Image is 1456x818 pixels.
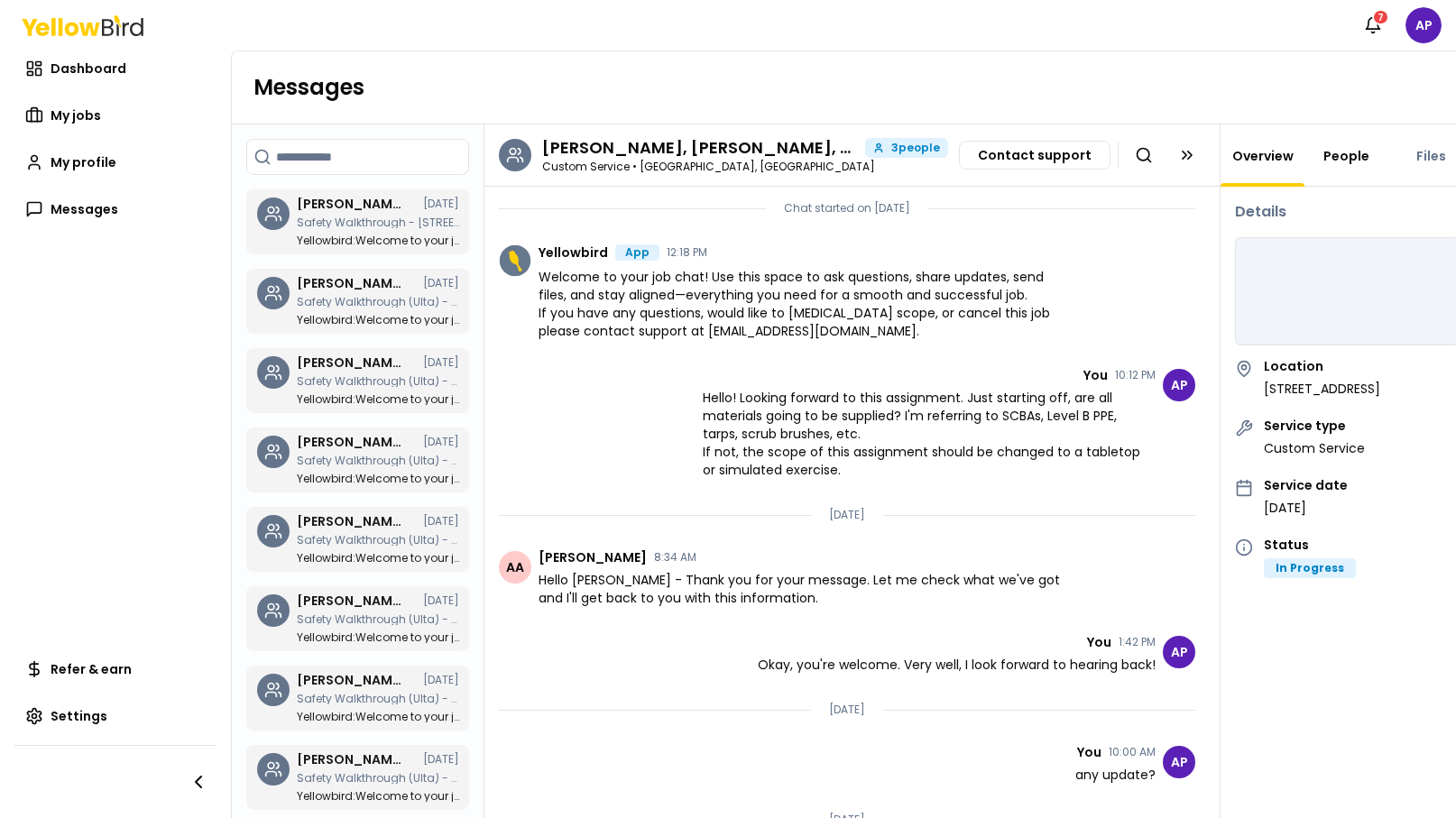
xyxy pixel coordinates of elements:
span: You [1087,636,1111,648]
p: Chat started on [DATE] [784,201,910,216]
p: Welcome to your job chat! Use this space to ask questions, share updates, send files, and stay al... [297,473,459,484]
h3: Alejandro Pena, HUB ULTA, Bayyinah Francies [297,356,405,369]
h4: Service type [1264,419,1365,432]
time: [DATE] [423,278,459,289]
a: Dashboard [14,51,217,87]
h3: Alejandro Pena, HUB ULTA, Bayyinah Francies [297,594,405,607]
h4: Status [1264,538,1356,551]
time: 8:34 AM [654,552,696,563]
h3: Alejandro Pena, HUB ULTA, Bayyinah Francies [297,436,405,448]
time: [DATE] [423,595,459,606]
p: Safety Walkthrough (Ulta) - 208 - Tustin, The District at Tustin Legacy (1 of 4 jobs) Bundle 15 [297,297,459,308]
button: Contact support [959,141,1110,170]
a: [PERSON_NAME], HUB ULTA, [PERSON_NAME][DATE]Safety Walkthrough (Ulta) - 208 - [GEOGRAPHIC_DATA], ... [246,269,469,334]
button: 7 [1355,7,1391,43]
p: Safety Walkthrough (Ulta) - 1772 - Brea, Brea Union Plaza II (3 of 3 jobs) Bundle 13 [297,694,459,704]
p: [DATE] [829,508,865,522]
h3: Alejandro Pena, HUB ULTA, Bayyinah Francies [297,674,405,686]
p: Safety Walkthrough - 23411 Summerfield, Aliso Viejo, CA 92656 [297,217,459,228]
div: App [615,244,659,261]
span: [PERSON_NAME] [539,551,647,564]
h3: Alejandro Pena, HUB ULTA, Bayyinah Francies [297,515,405,528]
time: 12:18 PM [667,247,707,258]
p: Welcome to your job chat! Use this space to ask questions, share updates, send files, and stay al... [297,315,459,326]
a: [PERSON_NAME], [PERSON_NAME], [PERSON_NAME][DATE]Safety Walkthrough - [STREET_ADDRESS]Yellowbird:... [246,189,469,254]
span: AA [499,551,531,584]
a: [PERSON_NAME], HUB ULTA, [PERSON_NAME][DATE]Safety Walkthrough (Ulta) - 1772 - [GEOGRAPHIC_DATA],... [246,666,469,731]
p: Safety Walkthrough (Ulta) - 499 - Rancho Santa Margarita, Rancho Santa Margarita Town Center (3 o... [297,455,459,466]
span: Dashboard [51,60,126,78]
time: 10:00 AM [1109,747,1156,758]
a: People [1313,147,1380,165]
a: Refer & earn [14,651,217,687]
time: [DATE] [423,754,459,765]
span: My profile [51,153,116,171]
span: Hello [PERSON_NAME] - Thank you for your message. Let me check what we've got and I'll get back t... [539,571,1061,607]
h4: Location [1264,360,1380,372]
time: [DATE] [423,437,459,447]
a: [PERSON_NAME], HUB ULTA, [PERSON_NAME][DATE]Safety Walkthrough (Ulta) - 499 - [GEOGRAPHIC_DATA][P... [246,427,469,492]
p: [STREET_ADDRESS] [1264,380,1380,398]
p: Welcome to your job chat! Use this space to ask questions, share updates, send files, and stay al... [297,553,459,564]
div: 7 [1372,9,1389,25]
p: Safety Walkthrough (Ulta) - 1107 - La Habra, La Habra Marketplace (1 of 3 jobs) Bundle 13 [297,773,459,784]
span: AP [1163,746,1195,778]
p: [DATE] [829,703,865,717]
p: Custom Service [1264,439,1365,457]
a: My profile [14,144,217,180]
a: [PERSON_NAME], HUB ULTA, [PERSON_NAME][DATE]Safety Walkthrough (Ulta) - 798 - [GEOGRAPHIC_DATA], ... [246,586,469,651]
span: any update? [1075,766,1156,784]
h3: Alejandro Pena, HUB ULTA, Bayyinah Francies [297,277,405,290]
h3: Alejandro Pena, Amjad Awwad, Leticia Garcia [542,140,858,156]
span: 3 people [891,142,940,153]
span: AP [1405,7,1442,43]
span: You [1077,746,1101,758]
span: My jobs [51,106,101,124]
p: Safety Walkthrough (Ulta) - 1300 - Fontana, Falcon Ridge Town Center (4 of 4 jobs) Bundle 15 [297,535,459,546]
a: [PERSON_NAME], HUB ULTA, [PERSON_NAME][DATE]Safety Walkthrough (Ulta) - 620 - [GEOGRAPHIC_DATA], ... [246,348,469,413]
div: In Progress [1264,558,1356,578]
time: 10:12 PM [1115,370,1156,381]
p: Welcome to your job chat! Use this space to ask questions, share updates, send files, and stay al... [297,791,459,802]
a: My jobs [14,97,217,133]
span: Messages [51,200,118,218]
h4: Service date [1264,479,1348,492]
span: Settings [51,707,107,725]
p: Custom Service • [GEOGRAPHIC_DATA], [GEOGRAPHIC_DATA] [542,161,948,172]
time: 1:42 PM [1119,637,1156,648]
h1: Messages [253,73,1451,102]
span: Welcome to your job chat! Use this space to ask questions, share updates, send files, and stay al... [539,268,1061,340]
a: [PERSON_NAME], HUB ULTA, [PERSON_NAME][DATE]Safety Walkthrough (Ulta) - 1107 - [GEOGRAPHIC_DATA],... [246,745,469,810]
time: [DATE] [423,516,459,527]
a: Settings [14,698,217,734]
span: Refer & earn [51,660,132,678]
h3: Alejandro Pena, Danielle Bueno, Michael Price [297,198,405,210]
time: [DATE] [423,675,459,685]
span: AP [1163,369,1195,401]
a: Overview [1221,147,1304,165]
span: You [1083,369,1108,381]
span: Hello! Looking forward to this assignment. Just starting off, are all materials going to be suppl... [703,389,1156,479]
h3: Alejandro Pena, HUB ULTA, Bayyinah Francies [297,753,405,766]
p: Welcome to your job chat! Use this space to ask questions, share updates, send files, and stay al... [297,235,459,246]
p: Welcome to your job chat! Use this space to ask questions, share updates, send files, and stay al... [297,394,459,405]
p: [DATE] [1264,499,1348,517]
a: Messages [14,191,217,227]
a: [PERSON_NAME], HUB ULTA, [PERSON_NAME][DATE]Safety Walkthrough (Ulta) - 1300 - Fontana, [GEOGRAPH... [246,507,469,572]
p: Safety Walkthrough (Ulta) - 798 - Compton, Gateway Towne Center (2 of 3 jobs) Bundle 13 [297,614,459,625]
span: AP [1163,636,1195,668]
span: Okay, you're welcome. Very well, I look forward to hearing back! [758,656,1156,674]
p: Welcome to your job chat! Use this space to ask questions, share updates, send files, and stay al... [297,712,459,722]
time: [DATE] [423,357,459,368]
p: Welcome to your job chat! Use this space to ask questions, share updates, send files, and stay al... [297,632,459,643]
time: [DATE] [423,198,459,209]
span: Yellowbird [539,246,608,259]
p: Safety Walkthrough (Ulta) - 620 - Newport Beach, Fashion Island Shopping Center (2 of 4 jobs) Bun... [297,376,459,387]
